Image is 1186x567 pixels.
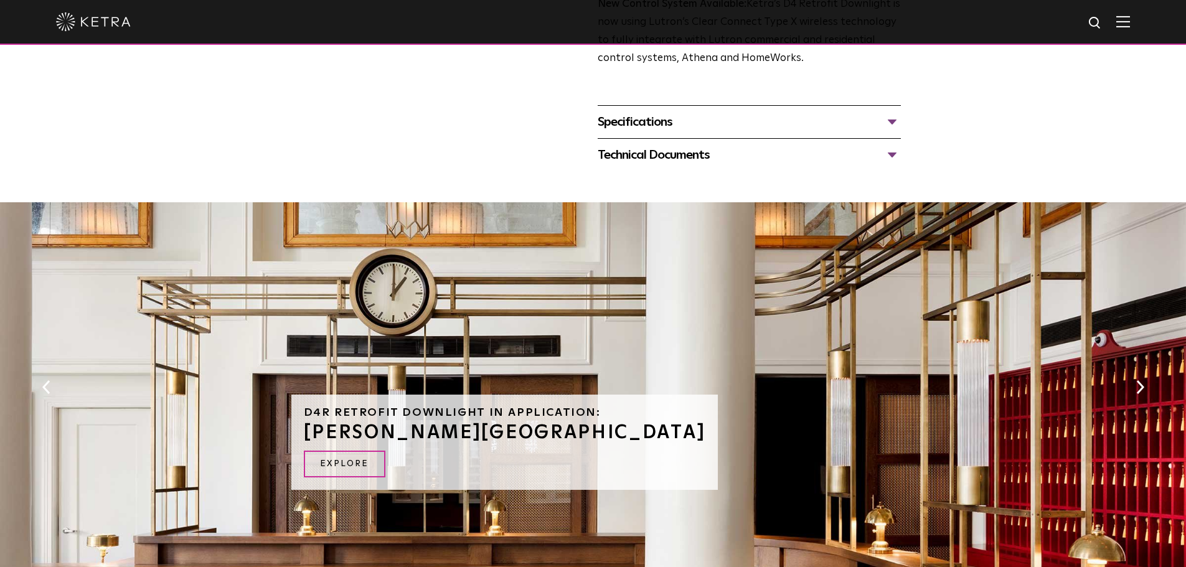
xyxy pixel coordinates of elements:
img: search icon [1088,16,1103,31]
h3: [PERSON_NAME][GEOGRAPHIC_DATA] [304,423,706,442]
img: Hamburger%20Nav.svg [1116,16,1130,27]
div: Technical Documents [598,145,901,165]
img: ketra-logo-2019-white [56,12,131,31]
button: Next [1134,379,1146,395]
button: Previous [40,379,52,395]
h6: D4R Retrofit Downlight in Application: [304,407,706,418]
div: Specifications [598,112,901,132]
a: EXPLORE [304,451,385,477]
